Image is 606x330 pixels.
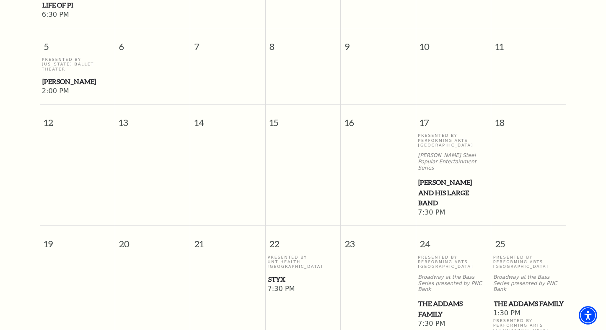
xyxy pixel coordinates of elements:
[115,105,190,134] span: 13
[190,28,265,57] span: 7
[491,28,566,57] span: 11
[418,177,488,208] span: [PERSON_NAME] and his Large Band
[491,226,566,255] span: 25
[190,105,265,134] span: 14
[268,255,339,269] p: Presented By UNT Health [GEOGRAPHIC_DATA]
[416,105,491,134] span: 17
[493,274,564,293] p: Broadway at the Bass Series presented by PNC Bank
[268,274,338,285] span: Styx
[40,28,115,57] span: 5
[42,10,113,20] span: 6:30 PM
[494,299,564,309] span: The Addams Family
[493,255,564,269] p: Presented By Performing Arts [GEOGRAPHIC_DATA]
[40,226,115,255] span: 19
[416,28,491,57] span: 10
[42,87,113,96] span: 2:00 PM
[341,105,415,134] span: 16
[418,255,489,269] p: Presented By Performing Arts [GEOGRAPHIC_DATA]
[268,274,339,285] a: Styx
[190,226,265,255] span: 21
[418,133,489,147] p: Presented By Performing Arts [GEOGRAPHIC_DATA]
[268,285,339,294] span: 7:30 PM
[42,76,113,87] a: Peter Pan
[418,152,489,171] p: [PERSON_NAME] Steel Popular Entertainment Series
[266,105,340,134] span: 15
[418,320,489,329] span: 7:30 PM
[491,105,566,134] span: 18
[579,306,597,325] div: Accessibility Menu
[418,299,489,319] a: The Addams Family
[42,57,113,71] p: Presented By [US_STATE] Ballet Theater
[341,226,415,255] span: 23
[42,76,112,87] span: [PERSON_NAME]
[418,274,489,293] p: Broadway at the Bass Series presented by PNC Bank
[115,28,190,57] span: 6
[418,177,489,208] a: Lyle Lovett and his Large Band
[416,226,491,255] span: 24
[266,226,340,255] span: 22
[266,28,340,57] span: 8
[418,299,488,319] span: The Addams Family
[493,309,564,318] span: 1:30 PM
[115,226,190,255] span: 20
[341,28,415,57] span: 9
[493,299,564,309] a: The Addams Family
[40,105,115,134] span: 12
[418,208,489,217] span: 7:30 PM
